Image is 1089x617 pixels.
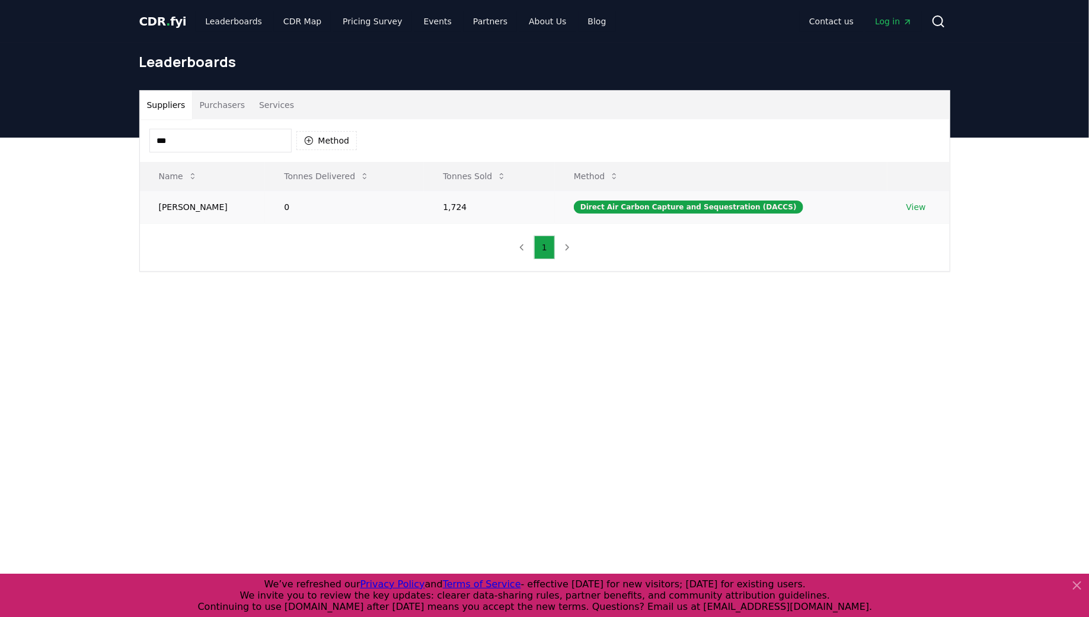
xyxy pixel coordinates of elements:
span: . [166,14,170,28]
a: Contact us [800,11,863,32]
a: CDR Map [274,11,331,32]
a: View [906,201,926,213]
button: Services [252,91,301,119]
button: Method [296,131,357,150]
button: Name [149,164,207,188]
a: Partners [464,11,517,32]
a: Log in [866,11,921,32]
a: CDR.fyi [139,13,187,30]
button: Tonnes Delivered [274,164,379,188]
span: CDR fyi [139,14,187,28]
button: Tonnes Sold [433,164,516,188]
div: Direct Air Carbon Capture and Sequestration (DACCS) [574,201,803,214]
button: 1 [534,236,555,259]
td: 1,724 [424,190,555,223]
button: Method [564,164,629,188]
nav: Main [800,11,921,32]
td: 0 [265,190,424,223]
button: Purchasers [192,91,252,119]
a: Events [414,11,461,32]
nav: Main [196,11,615,32]
button: Suppliers [140,91,193,119]
h1: Leaderboards [139,52,950,71]
span: Log in [875,15,912,27]
a: Leaderboards [196,11,272,32]
a: Blog [579,11,616,32]
a: Pricing Survey [333,11,411,32]
td: [PERSON_NAME] [140,190,266,223]
a: About Us [519,11,576,32]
